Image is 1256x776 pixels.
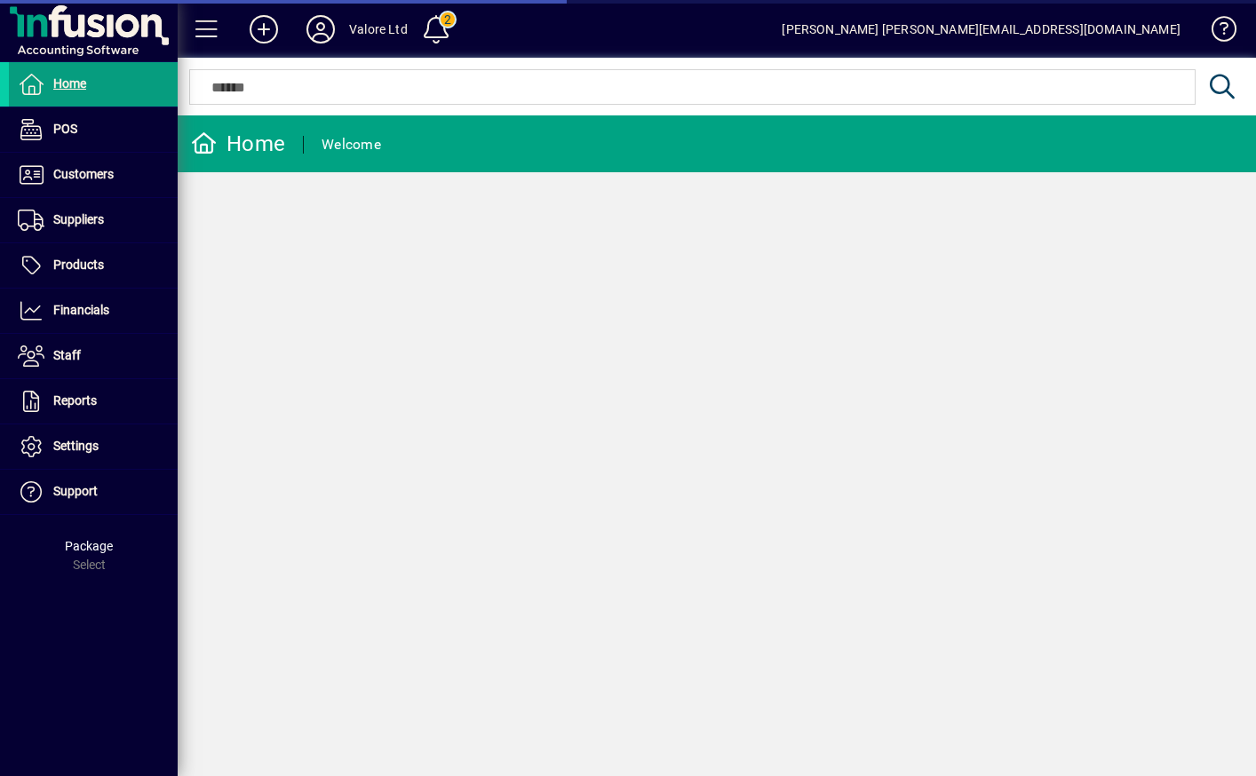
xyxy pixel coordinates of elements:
[53,76,86,91] span: Home
[9,289,178,333] a: Financials
[322,131,381,159] div: Welcome
[9,424,178,469] a: Settings
[53,348,81,362] span: Staff
[9,470,178,514] a: Support
[53,439,99,453] span: Settings
[782,15,1180,44] div: [PERSON_NAME] [PERSON_NAME][EMAIL_ADDRESS][DOMAIN_NAME]
[1198,4,1234,61] a: Knowledge Base
[292,13,349,45] button: Profile
[9,198,178,242] a: Suppliers
[53,212,104,226] span: Suppliers
[349,15,408,44] div: Valore Ltd
[191,130,285,158] div: Home
[9,153,178,197] a: Customers
[9,334,178,378] a: Staff
[9,379,178,424] a: Reports
[53,122,77,136] span: POS
[53,257,104,272] span: Products
[53,303,109,317] span: Financials
[65,539,113,553] span: Package
[53,393,97,408] span: Reports
[235,13,292,45] button: Add
[9,107,178,152] a: POS
[9,243,178,288] a: Products
[53,484,98,498] span: Support
[53,167,114,181] span: Customers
